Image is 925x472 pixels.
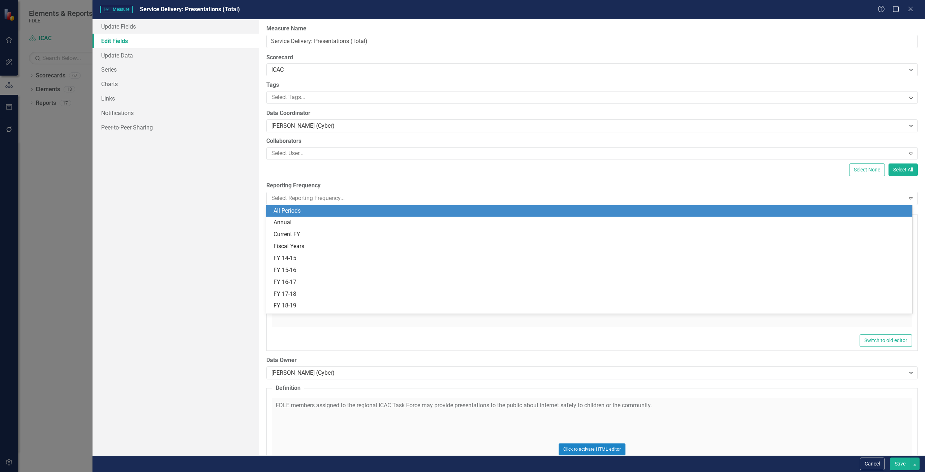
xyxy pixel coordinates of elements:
[92,34,259,48] a: Edit Fields
[92,62,259,77] a: Series
[266,35,918,48] input: Measure Name
[271,369,905,377] div: [PERSON_NAME] (Cyber)
[92,91,259,106] a: Links
[140,6,240,13] span: Service Delivery: Presentations (Total)
[274,218,908,227] div: Annual
[92,19,259,34] a: Update Fields
[266,109,918,118] label: Data Coordinator
[100,6,133,13] span: Measure
[274,254,908,263] div: FY 14-15
[274,242,908,251] div: Fiscal Years
[92,77,259,91] a: Charts
[274,207,908,215] div: All Periods
[559,443,625,455] button: Click to activate HTML editor
[266,137,918,145] label: Collaborators
[274,290,908,298] div: FY 17-18
[860,458,885,470] button: Cancel
[274,302,908,310] div: FY 18-19
[274,266,908,275] div: FY 15-16
[92,120,259,135] a: Peer-to-Peer Sharing
[849,163,885,176] button: Select None
[890,458,910,470] button: Save
[272,384,304,392] legend: Definition
[266,54,918,62] label: Scorecard
[271,122,905,130] div: [PERSON_NAME] (Cyber)
[860,334,912,347] button: Switch to old editor
[266,182,918,190] label: Reporting Frequency
[889,163,918,176] button: Select All
[266,25,918,33] label: Measure Name
[274,230,908,239] div: Current FY
[92,48,259,63] a: Update Data
[271,66,905,74] div: ICAC
[266,356,918,365] label: Data Owner
[274,278,908,286] div: FY 16-17
[266,81,918,89] label: Tags
[92,106,259,120] a: Notifications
